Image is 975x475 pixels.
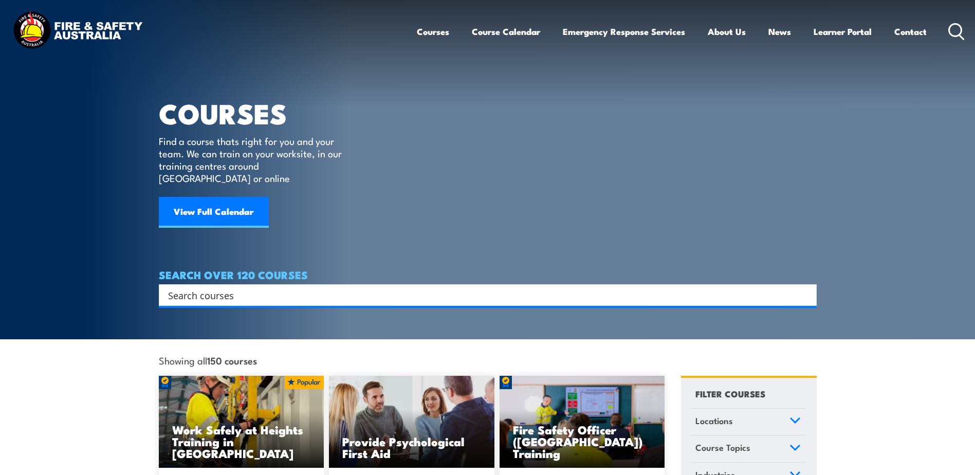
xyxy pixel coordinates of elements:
[207,353,257,367] strong: 150 courses
[691,435,805,462] a: Course Topics
[159,376,324,468] img: Work Safely at Heights Training (1)
[695,441,750,454] span: Course Topics
[691,409,805,435] a: Locations
[417,18,449,45] a: Courses
[159,101,357,125] h1: COURSES
[500,376,665,468] a: Fire Safety Officer ([GEOGRAPHIC_DATA]) Training
[894,18,927,45] a: Contact
[159,135,346,184] p: Find a course thats right for you and your team. We can train on your worksite, in our training c...
[159,376,324,468] a: Work Safely at Heights Training in [GEOGRAPHIC_DATA]
[172,424,311,459] h3: Work Safely at Heights Training in [GEOGRAPHIC_DATA]
[170,288,796,302] form: Search form
[159,355,257,366] span: Showing all
[329,376,494,468] a: Provide Psychological First Aid
[695,414,733,428] span: Locations
[342,435,481,459] h3: Provide Psychological First Aid
[768,18,791,45] a: News
[159,269,817,280] h4: SEARCH OVER 120 COURSES
[799,288,813,302] button: Search magnifier button
[814,18,872,45] a: Learner Portal
[329,376,494,468] img: Mental Health First Aid Training Course from Fire & Safety Australia
[563,18,685,45] a: Emergency Response Services
[472,18,540,45] a: Course Calendar
[695,387,765,400] h4: FILTER COURSES
[159,197,269,228] a: View Full Calendar
[500,376,665,468] img: Fire Safety Advisor
[168,287,794,303] input: Search input
[513,424,652,459] h3: Fire Safety Officer ([GEOGRAPHIC_DATA]) Training
[708,18,746,45] a: About Us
